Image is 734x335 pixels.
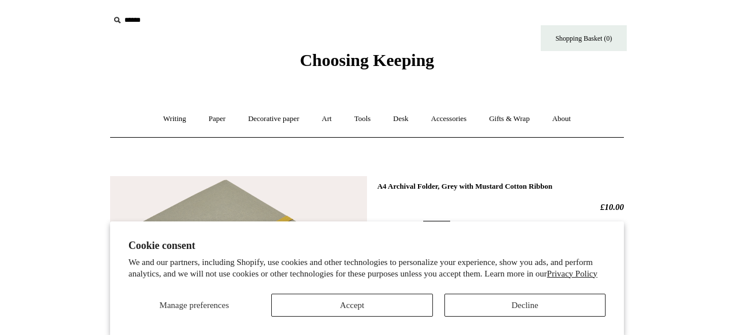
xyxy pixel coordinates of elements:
a: Privacy Policy [547,269,598,278]
button: Manage preferences [128,294,260,317]
p: We and our partners, including Shopify, use cookies and other technologies to personalize your ex... [128,257,606,279]
h2: £10.00 [377,202,624,212]
button: Accept [271,294,432,317]
a: Decorative paper [238,104,310,134]
a: About [542,104,581,134]
a: Desk [383,104,419,134]
a: Gifts & Wrap [479,104,540,134]
a: Choosing Keeping [300,60,434,68]
a: Art [311,104,342,134]
a: Tools [344,104,381,134]
h2: Cookie consent [128,240,606,252]
a: Writing [153,104,197,134]
span: Manage preferences [159,301,229,310]
a: Accessories [421,104,477,134]
a: Paper [198,104,236,134]
h1: A4 Archival Folder, Grey with Mustard Cotton Ribbon [377,182,624,191]
a: Shopping Basket (0) [541,25,627,51]
span: Choosing Keeping [300,50,434,69]
button: Decline [444,294,606,317]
